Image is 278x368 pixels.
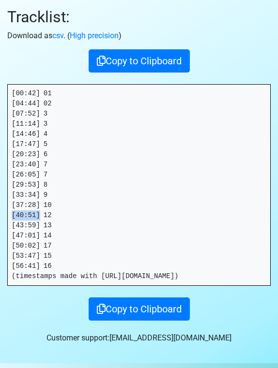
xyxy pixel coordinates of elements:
h2: Tracklist: [7,8,271,26]
p: Download as . ( ) [7,30,271,42]
a: High precision [70,31,119,40]
button: Copy to Clipboard [89,49,190,73]
a: csv [52,31,63,40]
pre: [00:42] 01 [04:44] 02 [07:52] 3 [11:14] 3 [14:46] 4 [17:47] 5 [20:23] 6 [23:40] 7 [26:05] 7 [29:5... [8,85,270,285]
button: Copy to Clipboard [89,297,190,321]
